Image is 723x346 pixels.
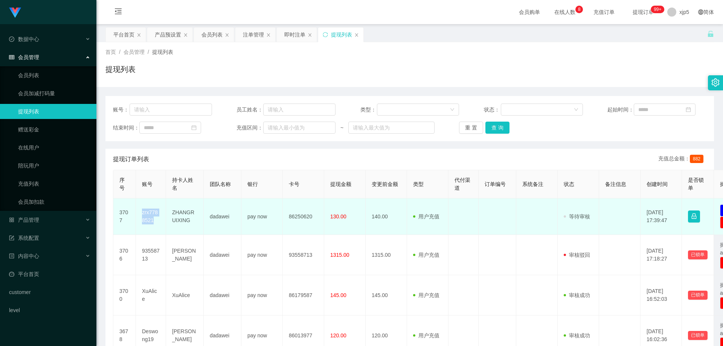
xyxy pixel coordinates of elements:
td: [DATE] 17:18:27 [641,235,682,275]
span: 员工姓名： [236,106,263,114]
input: 请输入最小值为 [263,122,336,134]
span: 团队名称 [210,181,231,187]
span: 账号： [113,106,130,114]
span: 提现订单 [629,9,657,15]
td: 3707 [113,198,136,235]
span: 提现金额 [330,181,351,187]
a: 会员加扣款 [18,194,90,209]
span: 数据中心 [9,36,39,42]
i: 图标: check-circle-o [9,37,14,42]
span: 类型： [360,106,377,114]
span: 类型 [413,181,424,187]
i: 图标: down [450,107,455,113]
span: 账号 [142,181,153,187]
i: 图标: form [9,235,14,241]
span: / [148,49,149,55]
span: 首页 [105,49,116,55]
td: 145.00 [366,275,407,316]
span: 变更前金额 [372,181,398,187]
button: 已锁单 [688,250,708,259]
span: 产品管理 [9,217,39,223]
span: 用户充值 [413,332,439,338]
input: 请输入 [130,104,212,116]
p: 8 [578,6,581,13]
a: 充值列表 [18,176,90,191]
div: 产品预设置 [155,27,181,42]
td: 140.00 [366,198,407,235]
td: XuAlice [136,275,166,316]
a: 提现列表 [18,104,90,119]
span: 120.00 [330,332,346,338]
i: 图标: profile [9,253,14,259]
span: 145.00 [330,292,346,298]
td: [DATE] 17:39:47 [641,198,682,235]
a: level [9,303,90,318]
a: 陪玩用户 [18,158,90,173]
button: 已锁单 [688,331,708,340]
a: 在线用户 [18,140,90,155]
span: 1315.00 [330,252,349,258]
sup: 8 [575,6,583,13]
span: 代付渠道 [455,177,470,191]
span: 充值订单 [590,9,618,15]
i: 图标: close [308,33,312,37]
span: 用户充值 [413,292,439,298]
span: 提现订单列表 [113,155,149,164]
span: 130.00 [330,213,346,219]
span: 状态： [484,106,501,114]
a: 赠送彩金 [18,122,90,137]
td: 3706 [113,235,136,275]
span: 备注信息 [605,181,626,187]
i: 图标: global [698,9,703,15]
i: 图标: close [225,33,229,37]
span: 卡号 [289,181,299,187]
span: 内容中心 [9,253,39,259]
i: 图标: close [183,33,188,37]
span: 在线人数 [551,9,579,15]
i: 图标: menu-fold [105,0,131,24]
i: 图标: calendar [686,107,691,112]
span: 审核驳回 [564,252,590,258]
a: 会员加减打码量 [18,86,90,101]
span: 审核成功 [564,332,590,338]
td: [DATE] 16:52:03 [641,275,682,316]
div: 即时注单 [284,27,305,42]
td: pay now [241,275,283,316]
button: 图标: lock [688,210,700,223]
span: 状态 [564,181,574,187]
span: 用户充值 [413,213,439,219]
span: 等待审核 [564,213,590,219]
span: 提现列表 [152,49,173,55]
button: 已锁单 [688,291,708,300]
sup: 226 [651,6,664,13]
td: 86250620 [283,198,324,235]
td: [PERSON_NAME] [166,235,204,275]
span: 系统配置 [9,235,39,241]
div: 平台首页 [113,27,134,42]
i: 图标: table [9,55,14,60]
span: 结束时间： [113,124,139,132]
td: dadawei [204,198,241,235]
td: ZHANGRUIXING [166,198,204,235]
span: 银行 [247,181,258,187]
td: dadawei [204,275,241,316]
h1: 提现列表 [105,64,136,75]
div: 提现列表 [331,27,352,42]
div: 注单管理 [243,27,264,42]
span: 882 [690,155,703,163]
td: 3700 [113,275,136,316]
div: 充值总金额： [658,155,706,164]
span: 订单编号 [485,181,506,187]
td: dadawei [204,235,241,275]
i: 图标: unlock [707,30,714,37]
td: 1315.00 [366,235,407,275]
button: 重 置 [459,122,483,134]
i: 图标: sync [323,32,328,37]
span: / [119,49,120,55]
i: 图标: close [354,33,359,37]
td: pay now [241,235,283,275]
td: zrx7788521 [136,198,166,235]
i: 图标: setting [711,78,720,87]
td: 93558713 [283,235,324,275]
td: pay now [241,198,283,235]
